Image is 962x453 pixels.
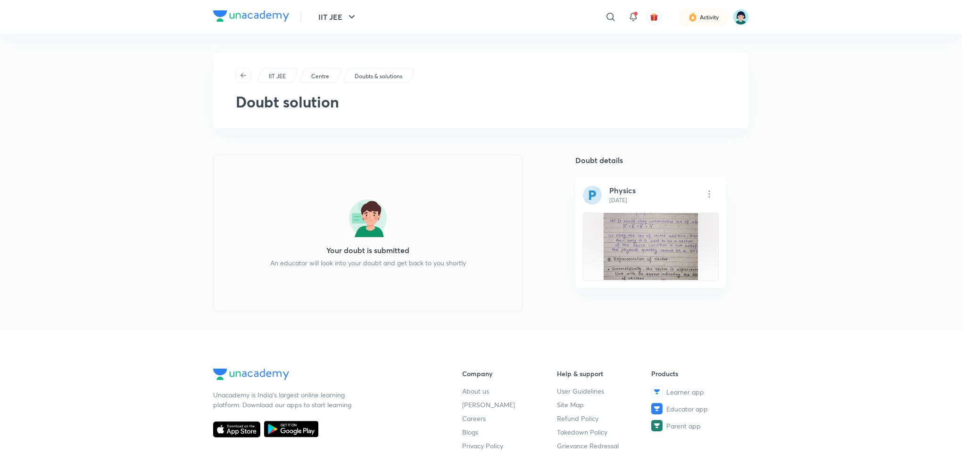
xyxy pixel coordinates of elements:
[666,404,708,414] span: Educator app
[651,386,663,397] img: Learner app
[355,72,402,81] p: Doubts & solutions
[557,413,652,423] a: Refund Policy
[462,386,557,396] a: About us
[236,91,726,113] h2: Doubt solution
[462,413,486,423] span: Careers
[557,441,652,451] a: Grievance Redressal
[313,8,363,26] button: IIT JEE
[557,386,652,396] a: User Guidelines
[733,9,749,25] img: Priyanka Buty
[651,403,746,414] a: Educator app
[666,387,704,397] span: Learner app
[213,369,289,380] img: Company Logo
[666,421,701,431] span: Parent app
[462,369,557,379] h6: Company
[647,9,662,25] button: avatar
[462,427,557,437] a: Blogs
[213,369,432,382] a: Company Logo
[213,10,289,24] a: Company Logo
[557,369,652,379] h6: Help & support
[583,186,602,205] img: subject-icon
[557,427,652,437] a: Takedown Policy
[700,185,719,204] img: Choose Subject
[688,11,697,23] img: activity
[213,10,289,22] img: Company Logo
[557,400,652,410] a: Site Map
[604,194,698,300] img: doubt-image
[311,72,329,81] p: Centre
[269,72,286,81] p: IIT JEE
[651,420,663,431] img: Parent app
[609,196,636,205] p: [DATE]
[651,386,746,397] a: Learner app
[651,403,663,414] img: Educator app
[310,72,331,81] a: Centre
[326,245,409,256] h5: Your doubt is submitted
[462,400,557,410] a: [PERSON_NAME]
[213,390,355,410] p: Unacademy is India’s largest online learning platform. Download our apps to start learning
[353,72,404,81] a: Doubts & solutions
[462,413,557,423] a: Careers
[651,369,746,379] h6: Products
[650,13,658,21] img: avatar
[267,72,288,81] a: IIT JEE
[609,186,636,195] h5: Physics
[651,420,746,431] a: Parent app
[462,441,557,451] a: Privacy Policy
[270,258,466,268] p: An educator will look into your doubt and get back to you shortly
[575,155,704,166] h5: Doubt details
